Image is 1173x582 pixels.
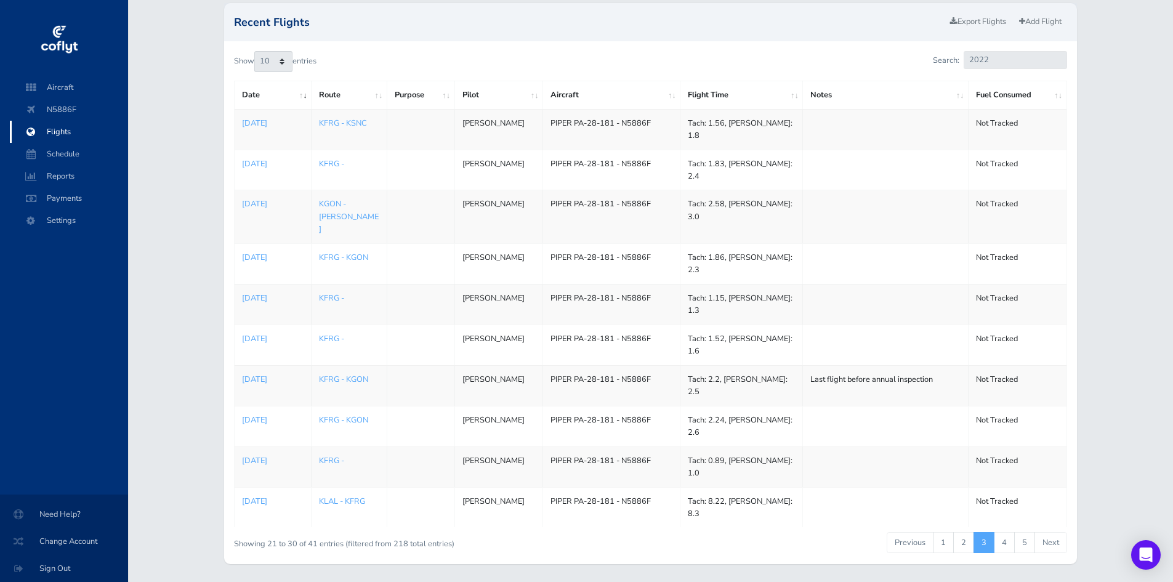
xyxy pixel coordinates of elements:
a: KFRG - KSNC [319,118,367,129]
td: Not Tracked [968,447,1066,487]
td: [PERSON_NAME] [454,365,542,406]
td: Not Tracked [968,325,1066,365]
a: Next [1034,532,1067,553]
th: Date: activate to sort column ascending [235,81,312,109]
a: [DATE] [242,158,304,170]
th: Purpose: activate to sort column ascending [387,81,454,109]
a: [DATE] [242,251,304,264]
th: Pilot: activate to sort column ascending [454,81,542,109]
th: Fuel Consumed: activate to sort column ascending [968,81,1066,109]
a: KFRG - [319,293,344,304]
a: 4 [994,532,1015,553]
td: Not Tracked [968,190,1066,243]
input: Search: [964,51,1067,69]
td: PIPER PA-28-181 - N5886F [543,243,680,284]
a: KGON - [PERSON_NAME] [319,198,379,235]
td: PIPER PA-28-181 - N5886F [543,284,680,325]
td: Tach: 2.58, [PERSON_NAME]: 3.0 [680,190,803,243]
label: Search: [933,51,1066,69]
td: PIPER PA-28-181 - N5886F [543,447,680,487]
td: [PERSON_NAME] [454,150,542,190]
td: PIPER PA-28-181 - N5886F [543,325,680,365]
td: Not Tracked [968,406,1066,447]
th: Notes: activate to sort column ascending [803,81,969,109]
span: Reports [22,165,116,187]
td: Tach: 1.86, [PERSON_NAME]: 2.3 [680,243,803,284]
a: [DATE] [242,414,304,426]
td: Not Tracked [968,487,1066,527]
span: Schedule [22,143,116,165]
td: PIPER PA-28-181 - N5886F [543,190,680,243]
a: [DATE] [242,117,304,129]
span: Need Help? [15,503,113,525]
td: [PERSON_NAME] [454,109,542,150]
span: Sign Out [15,557,113,580]
a: KFRG - [319,455,344,466]
th: Aircraft: activate to sort column ascending [543,81,680,109]
td: [PERSON_NAME] [454,190,542,243]
a: [DATE] [242,373,304,386]
td: Not Tracked [968,109,1066,150]
td: Tach: 1.52, [PERSON_NAME]: 1.6 [680,325,803,365]
div: Showing 21 to 30 of 41 entries (filtered from 218 total entries) [234,531,571,550]
span: Change Account [15,530,113,552]
label: Show entries [234,51,316,72]
td: Tach: 0.89, [PERSON_NAME]: 1.0 [680,447,803,487]
a: KFRG - KGON [319,374,368,385]
a: KFRG - [319,158,344,169]
span: Aircraft [22,76,116,99]
div: Open Intercom Messenger [1131,540,1161,570]
a: 5 [1014,532,1035,553]
a: [DATE] [242,292,304,304]
span: Flights [22,121,116,143]
h2: Recent Flights [234,17,944,28]
td: Tach: 8.22, [PERSON_NAME]: 8.3 [680,487,803,527]
td: Tach: 1.15, [PERSON_NAME]: 1.3 [680,284,803,325]
a: [DATE] [242,198,304,210]
a: KLAL - KFRG [319,496,365,507]
th: Flight Time: activate to sort column ascending [680,81,803,109]
td: [PERSON_NAME] [454,406,542,447]
a: KFRG - KGON [319,414,368,426]
img: coflyt logo [39,22,79,59]
td: [PERSON_NAME] [454,487,542,527]
td: PIPER PA-28-181 - N5886F [543,487,680,527]
span: N5886F [22,99,116,121]
td: [PERSON_NAME] [454,325,542,365]
td: PIPER PA-28-181 - N5886F [543,406,680,447]
td: Tach: 1.83, [PERSON_NAME]: 2.4 [680,150,803,190]
a: KFRG - [319,333,344,344]
a: 2 [953,532,974,553]
a: KFRG - KGON [319,252,368,263]
td: Not Tracked [968,365,1066,406]
a: [DATE] [242,455,304,467]
a: 1 [933,532,954,553]
th: Route: activate to sort column ascending [312,81,387,109]
a: [DATE] [242,333,304,345]
span: Settings [22,209,116,232]
td: Tach: 2.2, [PERSON_NAME]: 2.5 [680,365,803,406]
a: 3 [973,532,994,553]
td: Tach: 2.24, [PERSON_NAME]: 2.6 [680,406,803,447]
td: [PERSON_NAME] [454,447,542,487]
a: Export Flights [945,13,1012,31]
td: Not Tracked [968,150,1066,190]
a: Previous [887,532,933,553]
td: Last flight before annual inspection [803,365,969,406]
td: Tach: 1.56, [PERSON_NAME]: 1.8 [680,109,803,150]
td: Not Tracked [968,243,1066,284]
a: [DATE] [242,495,304,507]
td: [PERSON_NAME] [454,243,542,284]
td: PIPER PA-28-181 - N5886F [543,109,680,150]
a: Add Flight [1014,13,1067,31]
td: PIPER PA-28-181 - N5886F [543,365,680,406]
